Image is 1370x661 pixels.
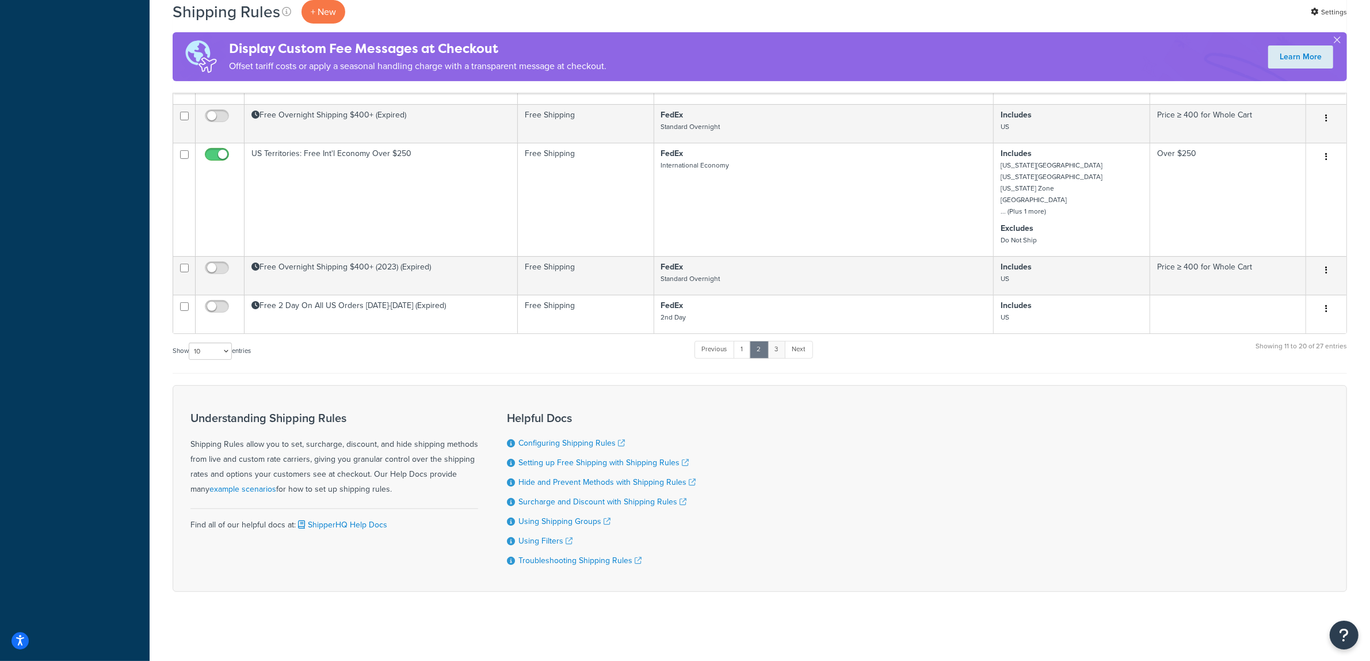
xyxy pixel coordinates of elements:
[518,256,654,295] td: Free Shipping
[518,554,642,567] a: Troubleshooting Shipping Rules
[694,341,735,358] a: Previous
[785,341,813,358] a: Next
[734,341,751,358] a: 1
[768,341,786,358] a: 3
[1001,273,1009,284] small: US
[661,109,684,121] strong: FedEx
[1001,312,1009,322] small: US
[190,412,478,497] div: Shipping Rules allow you to set, surcharge, discount, and hide shipping methods from live and cus...
[1001,147,1032,159] strong: Includes
[245,295,518,333] td: Free 2 Day On All US Orders [DATE]-[DATE] (Expired)
[518,104,654,143] td: Free Shipping
[1330,621,1358,649] button: Open Resource Center
[190,508,478,533] div: Find all of our helpful docs at:
[518,496,686,508] a: Surcharge and Discount with Shipping Rules
[1150,143,1306,256] td: Over $250
[1001,299,1032,311] strong: Includes
[661,147,684,159] strong: FedEx
[1001,235,1037,245] small: Do Not Ship
[1150,256,1306,295] td: Price ≥ 400 for Whole Cart
[1268,45,1333,69] a: Learn More
[507,412,696,424] h3: Helpful Docs
[173,32,229,81] img: duties-banner-06bc72dcb5fe05cb3f9472aba00be2ae8eb53ab6f0d8bb03d382ba314ac3c341.png
[189,343,232,360] select: Showentries
[229,39,606,58] h4: Display Custom Fee Messages at Checkout
[1001,160,1102,216] small: [US_STATE][GEOGRAPHIC_DATA] [US_STATE][GEOGRAPHIC_DATA] [US_STATE] Zone [GEOGRAPHIC_DATA] ... (Pl...
[518,437,625,449] a: Configuring Shipping Rules
[661,261,684,273] strong: FedEx
[245,143,518,256] td: US Territories: Free Int'l Economy Over $250
[661,312,686,322] small: 2nd Day
[661,160,730,170] small: International Economy
[209,483,276,495] a: example scenarios
[518,535,573,547] a: Using Filters
[190,412,478,424] h3: Understanding Shipping Rules
[229,58,606,74] p: Offset tariff costs or apply a seasonal handling charge with a transparent message at checkout.
[518,457,689,469] a: Setting up Free Shipping with Shipping Rules
[661,299,684,311] strong: FedEx
[1001,121,1009,132] small: US
[518,295,654,333] td: Free Shipping
[245,104,518,143] td: Free Overnight Shipping $400+ (Expired)
[1150,104,1306,143] td: Price ≥ 400 for Whole Cart
[661,273,720,284] small: Standard Overnight
[750,341,769,358] a: 2
[661,121,720,132] small: Standard Overnight
[173,343,251,360] label: Show entries
[296,519,387,531] a: ShipperHQ Help Docs
[518,476,696,488] a: Hide and Prevent Methods with Shipping Rules
[1255,340,1347,364] div: Showing 11 to 20 of 27 entries
[245,256,518,295] td: Free Overnight Shipping $400+ (2023) (Expired)
[173,1,280,23] h1: Shipping Rules
[1001,261,1032,273] strong: Includes
[518,143,654,256] td: Free Shipping
[1001,222,1033,234] strong: Excludes
[1001,109,1032,121] strong: Includes
[518,515,610,527] a: Using Shipping Groups
[1311,4,1347,20] a: Settings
